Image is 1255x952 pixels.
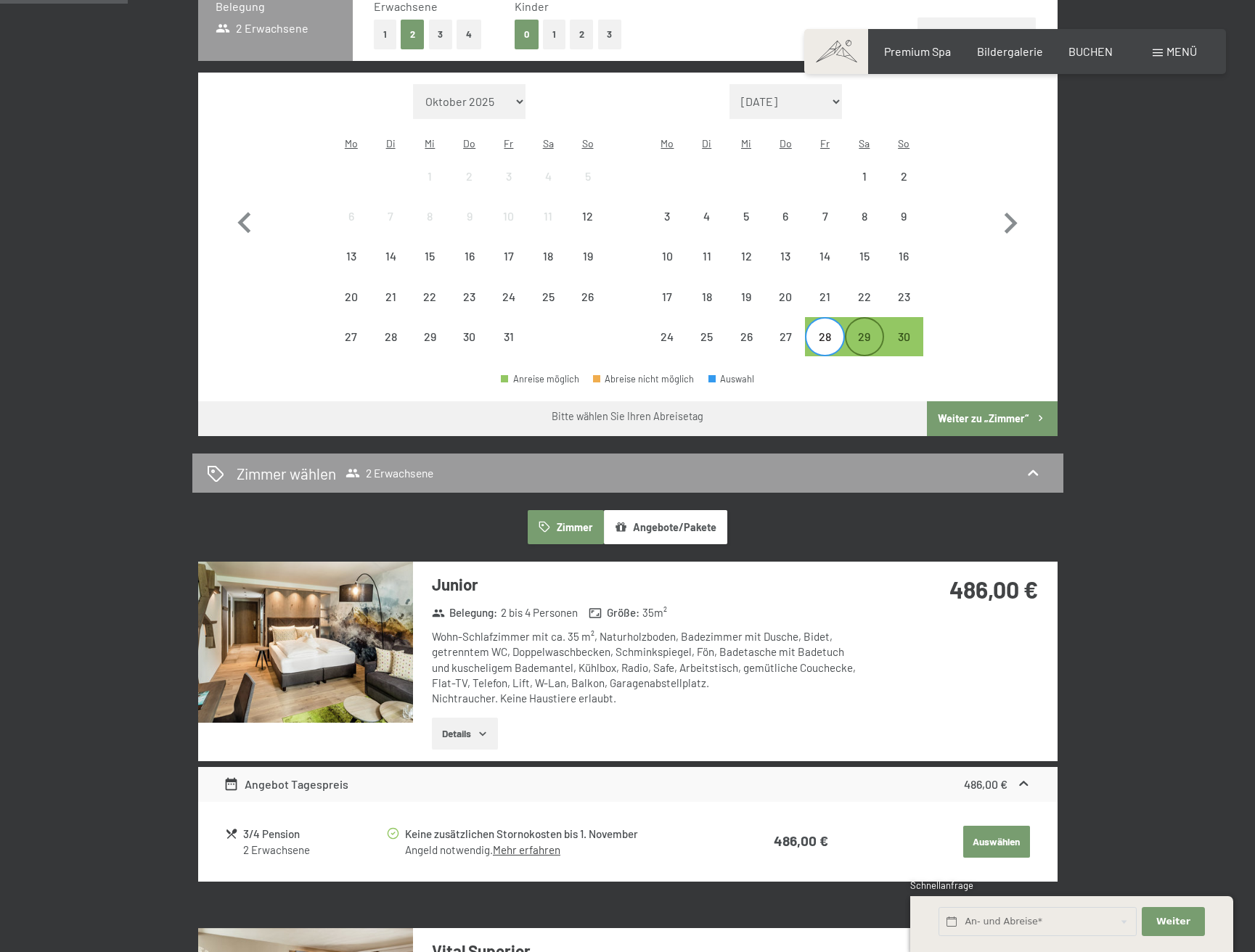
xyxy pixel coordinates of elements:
div: Angebot Tagespreis [224,776,348,793]
button: Weiter [1142,907,1204,937]
h3: Junior [432,573,864,596]
div: 5 [569,171,605,207]
div: Abreise nicht möglich [410,276,449,316]
div: 2 Erwachsene [243,842,385,858]
div: Abreise nicht möglich [805,237,844,276]
button: Weiter zu „Zimmer“ [927,401,1057,436]
div: Bitte wählen Sie Ihren Abreisetag [552,409,703,424]
span: Weiter [1156,915,1190,928]
div: Sun Oct 26 2025 [568,276,607,316]
div: Fri Nov 14 2025 [805,237,844,276]
div: 9 [886,210,922,247]
div: 24 [649,331,685,367]
div: Abreise nicht möglich [884,237,923,276]
div: Abreise nicht möglich [766,197,805,236]
div: 3 [491,171,527,207]
div: Wed Nov 05 2025 [727,197,766,236]
div: Abreise nicht möglich [410,237,449,276]
div: Sat Oct 11 2025 [528,197,568,236]
div: Abreise nicht möglich [332,317,371,356]
div: 29 [846,331,883,367]
div: 29 [412,331,448,367]
div: Fri Nov 07 2025 [805,197,844,236]
div: 24 [491,291,527,327]
div: Thu Nov 20 2025 [766,276,805,316]
div: 16 [886,250,922,287]
abbr: Freitag [820,137,830,149]
div: Abreise nicht möglich [766,317,805,356]
img: mss_renderimg.php [198,562,413,723]
div: Fri Oct 10 2025 [489,197,528,236]
div: Abreise nicht möglich [884,157,923,196]
div: Abreise nicht möglich [371,276,410,316]
div: 14 [372,250,409,287]
button: 3 [598,20,622,49]
span: Bildergalerie [977,44,1043,58]
div: Abreise nicht möglich [766,237,805,276]
div: Thu Nov 13 2025 [766,237,805,276]
button: 2 [570,20,594,49]
div: 7 [806,210,843,247]
button: 2 [401,20,425,49]
div: Abreise nicht möglich [528,197,568,236]
div: Tue Nov 04 2025 [687,197,727,236]
div: Sat Oct 18 2025 [528,237,568,276]
div: 1 [412,171,448,207]
a: BUCHEN [1068,44,1113,58]
div: Fri Oct 24 2025 [489,276,528,316]
div: Abreise nicht möglich [845,157,884,196]
button: Details [432,718,498,750]
div: Sun Oct 19 2025 [568,237,607,276]
abbr: Montag [661,137,674,149]
abbr: Sonntag [898,137,909,149]
abbr: Samstag [543,137,554,149]
div: 31 [491,331,527,367]
div: Wed Nov 12 2025 [727,237,766,276]
button: 3 [429,20,453,49]
abbr: Dienstag [702,137,711,149]
button: 4 [457,20,481,49]
div: Abreise nicht möglich [450,276,489,316]
strong: Belegung : [432,605,498,620]
div: Abreise nicht möglich [489,276,528,316]
abbr: Samstag [859,137,870,149]
div: Abreise möglich [805,317,844,356]
div: Abreise nicht möglich [647,237,687,276]
div: 30 [886,331,922,367]
div: 26 [728,331,764,367]
div: Thu Nov 27 2025 [766,317,805,356]
div: Tue Oct 14 2025 [371,237,410,276]
div: Wed Oct 01 2025 [410,157,449,196]
strong: 486,00 € [964,777,1007,791]
div: 3 [649,210,685,247]
div: Mon Oct 20 2025 [332,276,371,316]
div: Abreise nicht möglich [687,197,727,236]
button: 0 [515,20,539,49]
div: Abreise nicht möglich [687,317,727,356]
div: Auswahl [708,374,755,384]
div: Abreise nicht möglich [450,197,489,236]
div: 28 [372,331,409,367]
div: Tue Nov 11 2025 [687,237,727,276]
div: Abreise nicht möglich [371,237,410,276]
div: 15 [412,250,448,287]
div: Fri Oct 03 2025 [489,157,528,196]
div: Thu Oct 30 2025 [450,317,489,356]
button: Zimmer [528,510,603,543]
button: 1 [543,20,565,49]
div: Mon Oct 06 2025 [332,197,371,236]
div: Abreise nicht möglich [528,276,568,316]
div: Wed Oct 08 2025 [410,197,449,236]
div: 19 [569,250,605,287]
div: Sat Nov 22 2025 [845,276,884,316]
abbr: Montag [345,137,358,149]
div: 3/4 Pension [243,826,385,842]
div: 22 [412,291,448,327]
button: Vorheriger Monat [224,84,266,357]
div: Sun Nov 23 2025 [884,276,923,316]
div: Thu Nov 06 2025 [766,197,805,236]
div: Abreise nicht möglich [568,276,607,316]
div: Fri Nov 21 2025 [805,276,844,316]
div: Tue Oct 21 2025 [371,276,410,316]
button: Nächster Monat [989,84,1031,357]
